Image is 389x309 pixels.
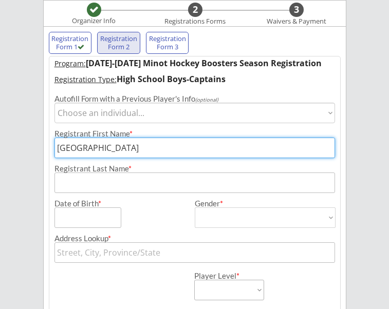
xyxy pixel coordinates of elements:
div: Date of Birth [54,200,107,207]
div: Player Level [194,272,264,280]
div: Registration Form 1 [51,35,89,51]
div: Registrant First Name [54,130,335,138]
strong: High School Boys-Captains [117,73,226,85]
div: Autofill Form with a Previous Player's Info [54,95,335,103]
div: Address Lookup [54,235,335,242]
div: Registrant Last Name [54,165,335,172]
div: 2 [188,4,202,15]
div: Registrations Forms [160,17,231,26]
em: (optional) [195,96,218,103]
input: Street, City, Province/State [54,242,335,263]
u: Registration Type: [54,74,117,84]
div: Registration Form 2 [100,35,138,51]
div: 3 [289,4,304,15]
div: Waivers & Payment [261,17,332,26]
u: Program: [54,59,86,68]
strong: [DATE]-[DATE] Minot Hockey Boosters Season Registration [86,57,322,69]
div: Organizer Info [66,17,122,25]
div: Gender [195,200,336,207]
div: Registration Form 3 [149,35,187,51]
